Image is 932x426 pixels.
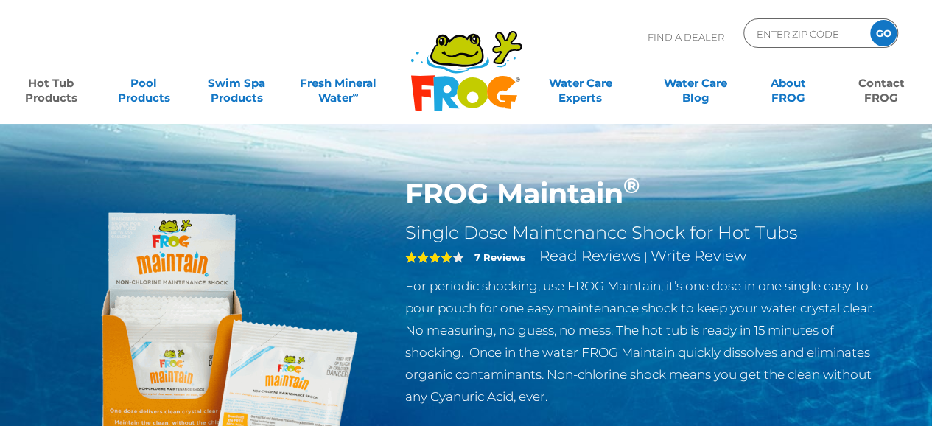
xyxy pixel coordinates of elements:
a: Water CareBlog [659,69,732,98]
a: Write Review [651,247,746,265]
span: 4 [405,251,452,263]
h1: FROG Maintain [405,177,886,211]
a: PoolProducts [108,69,180,98]
a: Swim SpaProducts [200,69,273,98]
a: ContactFROG [845,69,917,98]
a: Hot TubProducts [15,69,87,98]
strong: 7 Reviews [474,251,525,263]
input: GO [870,20,897,46]
a: Water CareExperts [522,69,639,98]
a: Read Reviews [539,247,641,265]
sup: ∞ [353,89,359,99]
h2: Single Dose Maintenance Shock for Hot Tubs [405,222,886,244]
a: Fresh MineralWater∞ [293,69,384,98]
input: Zip Code Form [755,23,855,44]
span: | [644,250,648,264]
sup: ® [623,172,640,198]
a: AboutFROG [752,69,824,98]
p: Find A Dealer [648,18,724,55]
p: For periodic shocking, use FROG Maintain, it’s one dose in one single easy-to-pour pouch for one ... [405,275,886,408]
